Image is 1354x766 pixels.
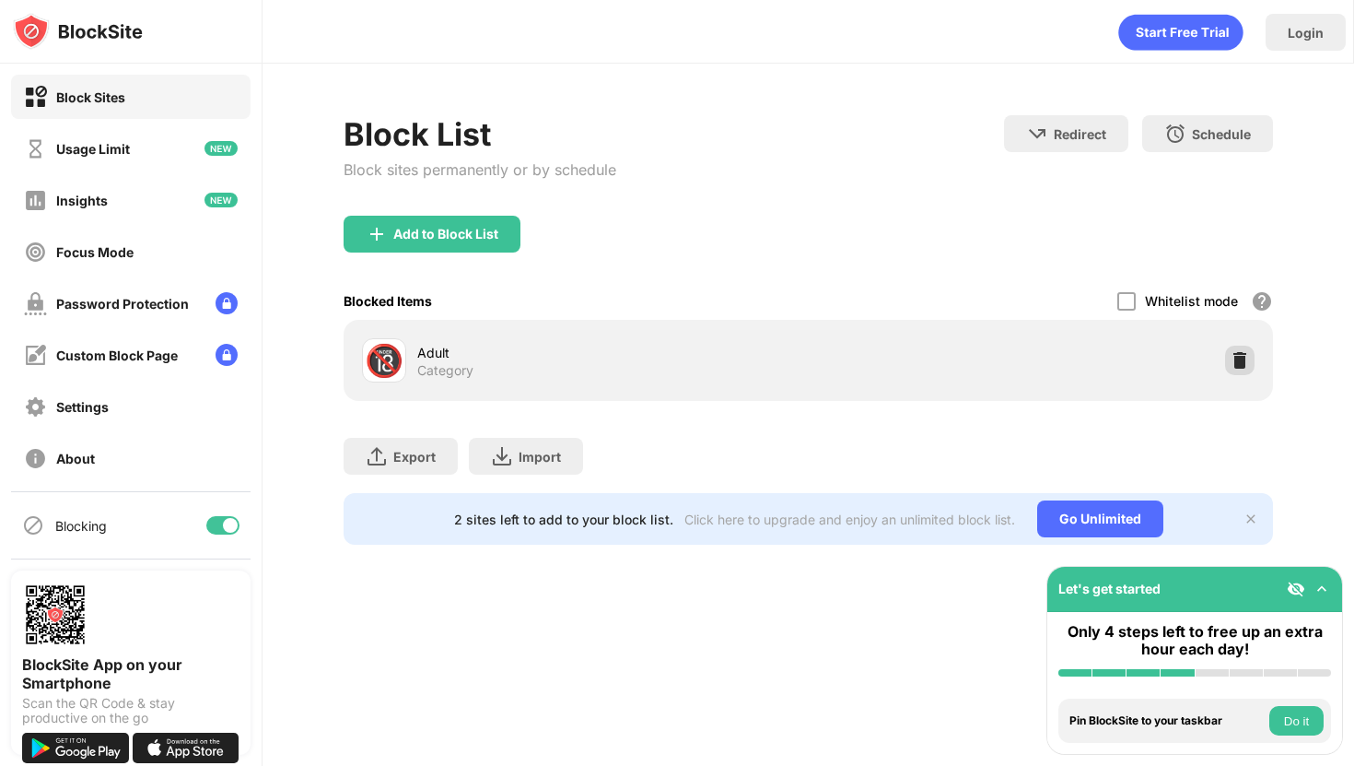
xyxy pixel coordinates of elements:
[216,292,238,314] img: lock-menu.svg
[344,293,432,309] div: Blocked Items
[344,160,616,179] div: Block sites permanently or by schedule
[204,141,238,156] img: new-icon.svg
[56,89,125,105] div: Block Sites
[24,189,47,212] img: insights-off.svg
[1288,25,1324,41] div: Login
[55,518,107,534] div: Blocking
[56,244,134,260] div: Focus Mode
[1192,126,1251,142] div: Schedule
[417,343,808,362] div: Adult
[1269,706,1324,736] button: Do it
[1058,581,1161,596] div: Let's get started
[417,362,473,379] div: Category
[24,447,47,470] img: about-off.svg
[1313,580,1331,598] img: omni-setup-toggle.svg
[1145,293,1238,309] div: Whitelist mode
[24,395,47,418] img: settings-off.svg
[22,733,129,763] img: get-it-on-google-play.svg
[1069,714,1265,727] div: Pin BlockSite to your taskbar
[24,137,47,160] img: time-usage-off.svg
[393,227,498,242] div: Add to Block List
[22,655,239,692] div: BlockSite App on your Smartphone
[1037,501,1163,537] div: Go Unlimited
[684,512,1015,527] div: Click here to upgrade and enjoy an unlimited block list.
[22,514,44,536] img: blocking-icon.svg
[1058,623,1331,658] div: Only 4 steps left to free up an extra hour each day!
[1243,512,1258,526] img: x-button.svg
[1287,580,1305,598] img: eye-not-visible.svg
[13,13,143,50] img: logo-blocksite.svg
[56,296,189,312] div: Password Protection
[365,342,403,380] div: 🔞
[204,193,238,207] img: new-icon.svg
[24,86,47,109] img: block-on.svg
[56,193,108,208] div: Insights
[24,344,47,367] img: customize-block-page-off.svg
[22,582,88,648] img: options-page-qr-code.png
[344,115,616,153] div: Block List
[1054,126,1106,142] div: Redirect
[56,399,109,415] div: Settings
[216,344,238,366] img: lock-menu.svg
[1118,14,1243,51] div: animation
[22,696,239,725] div: Scan the QR Code & stay productive on the go
[56,141,130,157] div: Usage Limit
[56,451,95,466] div: About
[133,733,239,763] img: download-on-the-app-store.svg
[56,348,178,363] div: Custom Block Page
[519,449,561,465] div: Import
[393,449,436,465] div: Export
[24,292,47,315] img: password-protection-off.svg
[24,241,47,264] img: focus-off.svg
[454,512,673,527] div: 2 sites left to add to your block list.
